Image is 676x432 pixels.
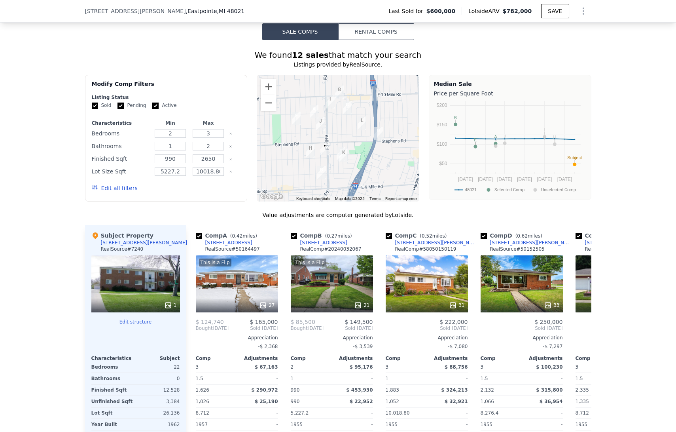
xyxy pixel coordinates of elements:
div: 1.5 [576,373,615,384]
button: Zoom out [261,95,276,111]
text: $50 [439,161,447,166]
button: Keyboard shortcuts [296,196,330,202]
text: [DATE] [537,177,552,182]
div: Min [153,120,187,126]
div: Appreciation [481,335,563,341]
span: $ 149,500 [345,319,373,325]
button: Edit all filters [92,184,138,192]
div: Modify Comp Filters [92,80,241,94]
a: [STREET_ADDRESS][PERSON_NAME] [386,240,477,246]
div: Comp [481,355,522,362]
strong: 12 sales [292,50,329,60]
span: Sold [DATE] [324,325,373,331]
text: A [494,134,497,139]
div: Bathrooms [92,141,150,152]
div: [STREET_ADDRESS] [205,240,252,246]
div: 1.5 [481,373,520,384]
div: 33 [544,301,559,309]
span: 8,276.4 [481,410,499,416]
div: - [428,419,468,430]
div: Comp [291,355,332,362]
div: RealSource # 50161313 [585,246,640,252]
div: [STREET_ADDRESS][PERSON_NAME] [101,240,187,246]
div: 22812 Courtland Ave [317,166,326,179]
div: Comp [386,355,427,362]
span: 990 [291,387,300,393]
span: $ 36,954 [540,399,563,404]
div: 23721 Kelly Rd [320,142,329,155]
div: 1955 [576,419,615,430]
span: Map data ©2025 [335,196,365,201]
div: Year Built [91,419,134,430]
div: - [333,419,373,430]
span: -$ 3,539 [353,344,373,349]
span: 0.62 [517,233,528,239]
div: 23716 Roxana Ave [306,144,315,158]
div: 26,136 [137,407,180,419]
span: 1,626 [196,387,209,393]
div: Comp [196,355,237,362]
input: Active [152,103,159,109]
span: $ 88,756 [445,364,468,370]
span: $ 250,000 [534,319,562,325]
span: 1,066 [481,399,494,404]
span: 3 [481,364,484,370]
span: Sold [DATE] [576,325,658,331]
span: -$ 7,080 [448,344,468,349]
text: I [544,128,545,132]
text: Subject [567,155,582,160]
div: RealComp # 58050150119 [395,246,456,252]
button: Sale Comps [262,23,338,40]
div: [DATE] [291,325,324,331]
span: 990 [291,399,300,404]
div: Subject [136,355,180,362]
div: RealComp # 20240032067 [300,246,362,252]
div: We found that match your search [85,49,591,61]
text: J [504,134,506,139]
div: 1 [164,301,177,309]
span: 2,132 [481,387,494,393]
text: [DATE] [557,177,572,182]
div: 24336 Courtland Ave [316,117,325,131]
a: Open this area in Google Maps (opens a new window) [259,191,285,202]
div: - [239,419,278,430]
span: , MI 48021 [217,8,245,14]
a: [STREET_ADDRESS] [291,240,347,246]
div: - [428,407,468,419]
div: Max [191,120,226,126]
div: 24845 Petersburg Ave [326,95,335,108]
div: [STREET_ADDRESS][PERSON_NAME] [490,240,572,246]
div: Appreciation [196,335,278,341]
span: $ 324,213 [441,387,468,393]
div: 27 [259,301,275,309]
div: 18830 E 10 Mile Rd [335,86,344,99]
button: Zoom in [261,79,276,95]
div: Characteristics [92,120,150,126]
div: Lot Size Sqft [92,166,150,177]
button: Clear [229,132,232,135]
span: 0.27 [327,233,337,239]
div: 1.5 [196,373,235,384]
span: Bought [291,325,308,331]
button: Clear [229,158,232,161]
a: Report a map error [385,196,417,201]
a: [STREET_ADDRESS] [196,240,252,246]
div: Finished Sqft [92,153,150,164]
span: Bought [196,325,213,331]
text: $150 [436,122,447,128]
div: 1957 [196,419,235,430]
button: Rental Comps [338,23,414,40]
div: - [428,373,468,384]
button: Clear [229,145,232,148]
div: Adjustments [522,355,563,362]
div: Value adjustments are computer generated by Lotside . [85,211,591,219]
img: Google [259,191,285,202]
div: Comp [576,355,617,362]
div: 24675 Almond Ave [310,105,318,118]
div: - [523,407,563,419]
div: RealSource # 50152505 [490,246,545,252]
span: $ 67,163 [255,364,278,370]
span: $ 124,740 [196,319,224,325]
div: Characteristics [91,355,136,362]
text: [DATE] [497,177,512,182]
